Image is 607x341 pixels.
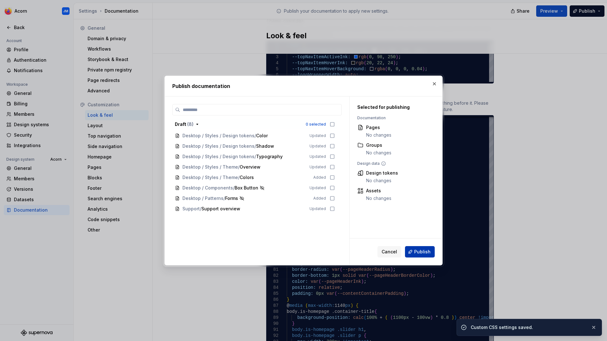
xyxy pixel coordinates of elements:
span: Typography [256,153,283,160]
span: Support overview [201,206,240,212]
span: Updated [310,144,326,149]
span: / [254,153,256,160]
span: Updated [310,185,326,190]
div: No changes [366,177,398,184]
div: Draft [175,121,193,127]
span: Desktop / Styles / Design tokens [182,133,254,139]
button: Cancel [377,246,401,257]
span: Colors [240,174,254,181]
div: Pages [366,124,391,131]
span: Added [313,175,326,180]
div: 0 selected [306,122,326,127]
span: Cancel [382,249,397,255]
div: Design tokens [366,170,398,176]
h2: Publish documentation [172,82,435,90]
div: Selected for publishing [357,104,432,110]
span: Publish [414,249,431,255]
span: / [238,174,240,181]
span: Updated [310,133,326,138]
div: Documentation [357,115,432,121]
span: ( 8 ) [187,121,193,127]
span: Overview [240,164,261,170]
span: Desktop / Components [182,185,233,191]
span: Updated [310,154,326,159]
span: Added [313,196,326,201]
span: / [233,185,235,191]
span: / [224,195,225,201]
div: No changes [366,132,391,138]
button: Draft (8)0 selected [172,119,337,129]
span: Desktop / Patterns [182,195,224,201]
span: / [254,133,256,139]
button: Publish [405,246,435,257]
div: Custom CSS settings saved. [471,324,586,331]
span: Updated [310,206,326,211]
span: Desktop / Styles / Design tokens [182,153,254,160]
span: Box Button [235,185,258,191]
span: / [254,143,256,149]
span: Desktop / Styles / Theme [182,174,238,181]
div: No changes [366,195,391,201]
span: / [238,164,240,170]
span: / [200,206,201,212]
span: Support [182,206,200,212]
span: Desktop / Styles / Design tokens [182,143,254,149]
div: Design data [357,161,432,166]
div: No changes [366,150,391,156]
div: Groups [366,142,391,148]
span: Updated [310,164,326,170]
span: Desktop / Styles / Theme [182,164,238,170]
span: Shadow [256,143,274,149]
span: Forms [225,195,238,201]
span: Color [256,133,269,139]
div: Assets [366,188,391,194]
